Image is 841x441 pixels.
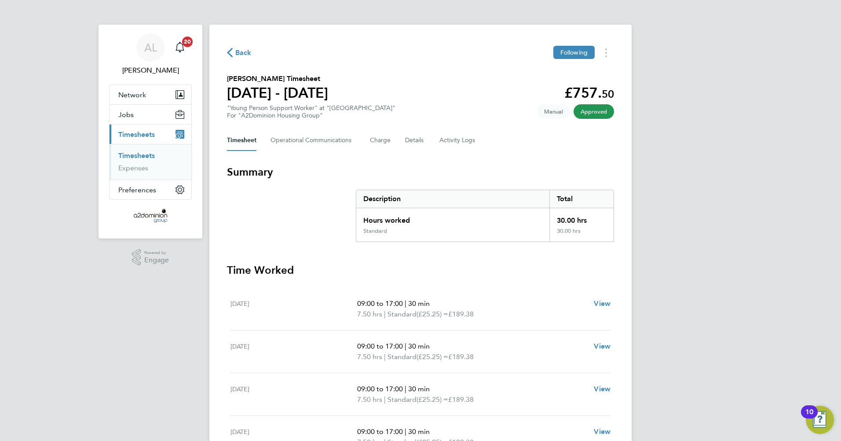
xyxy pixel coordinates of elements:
span: 50 [602,88,614,100]
h2: [PERSON_NAME] Timesheet [227,73,328,84]
span: | [405,299,406,308]
span: 7.50 hrs [357,310,382,318]
span: | [405,385,406,393]
div: Timesheets [110,144,191,180]
span: 7.50 hrs [357,395,382,404]
h1: [DATE] - [DATE] [227,84,328,102]
span: Back [235,48,252,58]
span: This timesheet has been approved. [574,104,614,119]
a: Expenses [118,164,148,172]
span: (£25.25) = [417,395,448,404]
a: View [594,298,611,309]
a: AL[PERSON_NAME] [109,33,192,76]
div: "Young Person Support Worker" at "[GEOGRAPHIC_DATA]" [227,104,395,119]
img: a2dominion-logo-retina.png [134,209,167,223]
button: Operational Communications [271,130,356,151]
a: View [594,341,611,352]
div: 30.00 hrs [549,228,614,242]
div: Standard [363,228,387,235]
span: 30 min [408,342,430,350]
div: [DATE] [230,298,357,320]
button: Timesheets [110,125,191,144]
div: [DATE] [230,341,357,362]
span: 09:00 to 17:00 [357,342,403,350]
button: Timesheets Menu [598,46,614,59]
div: Hours worked [356,208,549,228]
span: 30 min [408,385,430,393]
span: AL [144,42,157,53]
span: 7.50 hrs [357,353,382,361]
button: Back [227,47,252,58]
button: Jobs [110,105,191,124]
span: Powered by [144,249,169,257]
div: 30.00 hrs [549,208,614,228]
span: 30 min [408,427,430,436]
span: View [594,299,611,308]
a: 20 [171,33,189,62]
span: 09:00 to 17:00 [357,299,403,308]
span: This timesheet was manually created. [537,104,570,119]
div: Summary [356,190,614,242]
span: | [384,395,386,404]
a: Timesheets [118,151,155,160]
button: Following [553,46,595,59]
h3: Summary [227,165,614,179]
span: Network [118,91,146,99]
div: 10 [805,412,813,423]
app-decimal: £757. [564,85,614,101]
span: £189.38 [448,310,474,318]
a: Go to home page [109,209,192,223]
span: | [405,342,406,350]
nav: Main navigation [99,25,202,239]
span: Standard [388,394,417,405]
div: Description [356,190,549,208]
span: 09:00 to 17:00 [357,385,403,393]
button: Details [405,130,425,151]
button: Network [110,85,191,104]
div: For "A2Dominion Housing Group" [227,112,395,119]
button: Timesheet [227,130,256,151]
span: 30 min [408,299,430,308]
span: | [384,353,386,361]
span: View [594,342,611,350]
span: Abbie Leadley [109,65,192,76]
span: Timesheets [118,130,155,139]
span: Standard [388,352,417,362]
span: £189.38 [448,395,474,404]
div: Total [549,190,614,208]
button: Activity Logs [439,130,476,151]
span: (£25.25) = [417,310,448,318]
span: Jobs [118,110,134,119]
span: Preferences [118,186,156,194]
span: | [384,310,386,318]
span: Engage [144,257,169,264]
a: View [594,384,611,394]
div: [DATE] [230,384,357,405]
span: £189.38 [448,353,474,361]
span: 09:00 to 17:00 [357,427,403,436]
span: | [405,427,406,436]
a: Powered byEngage [132,249,169,266]
button: Preferences [110,180,191,199]
span: (£25.25) = [417,353,448,361]
span: View [594,385,611,393]
span: View [594,427,611,436]
button: Open Resource Center, 10 new notifications [806,406,834,434]
a: View [594,426,611,437]
button: Charge [370,130,391,151]
h3: Time Worked [227,263,614,277]
span: Following [560,48,588,56]
span: 20 [182,37,193,47]
span: Standard [388,309,417,320]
